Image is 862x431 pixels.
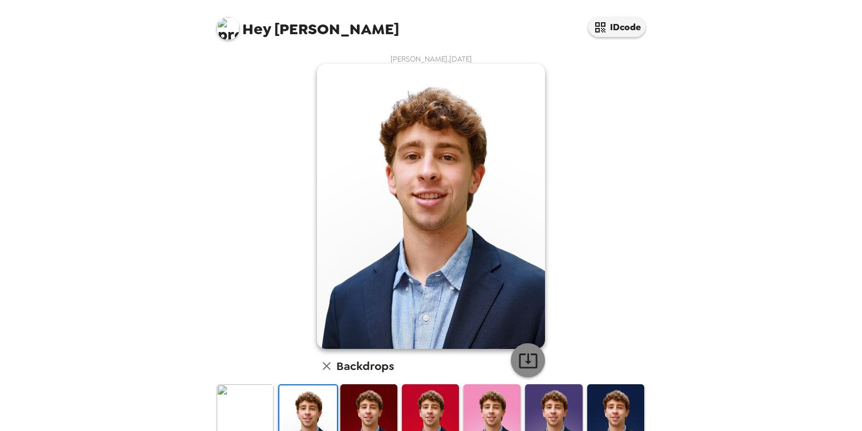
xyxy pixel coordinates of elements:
[391,54,472,64] span: [PERSON_NAME] , [DATE]
[588,17,645,37] button: IDcode
[217,11,399,37] span: [PERSON_NAME]
[217,17,239,40] img: profile pic
[317,64,545,349] img: user
[336,357,394,375] h6: Backdrops
[242,19,271,39] span: Hey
